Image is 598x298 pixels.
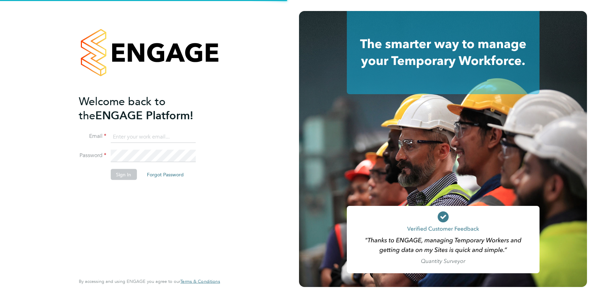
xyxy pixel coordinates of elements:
[110,169,137,180] button: Sign In
[79,95,165,122] span: Welcome back to the
[79,278,220,284] span: By accessing and using ENGAGE you agree to our
[79,152,106,159] label: Password
[180,279,220,284] a: Terms & Conditions
[180,278,220,284] span: Terms & Conditions
[110,131,195,143] input: Enter your work email...
[79,133,106,140] label: Email
[141,169,189,180] button: Forgot Password
[79,94,213,122] h2: ENGAGE Platform!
